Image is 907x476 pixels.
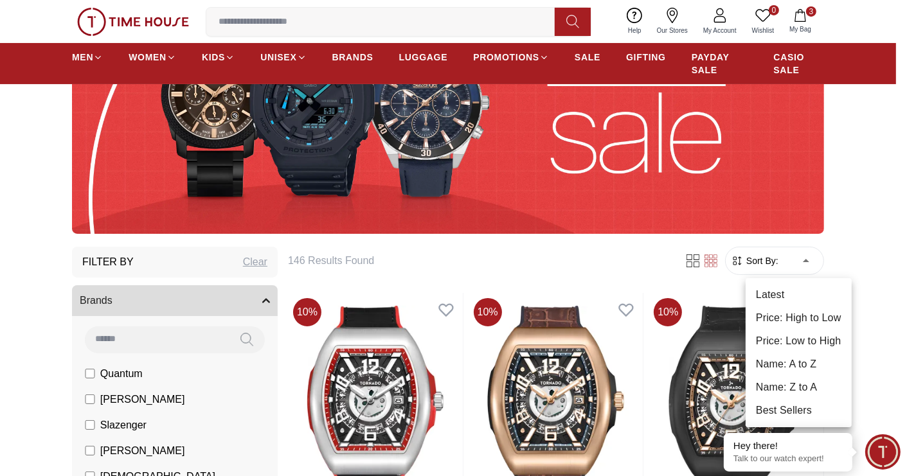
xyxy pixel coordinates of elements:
li: Best Sellers [746,399,852,422]
div: Chat Widget [865,434,901,470]
li: Name: A to Z [746,353,852,376]
li: Price: High to Low [746,306,852,330]
li: Price: Low to High [746,330,852,353]
p: Talk to our watch expert! [733,454,843,464]
li: Name: Z to A [746,376,852,399]
div: Hey there! [733,439,843,452]
li: Latest [746,283,852,306]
